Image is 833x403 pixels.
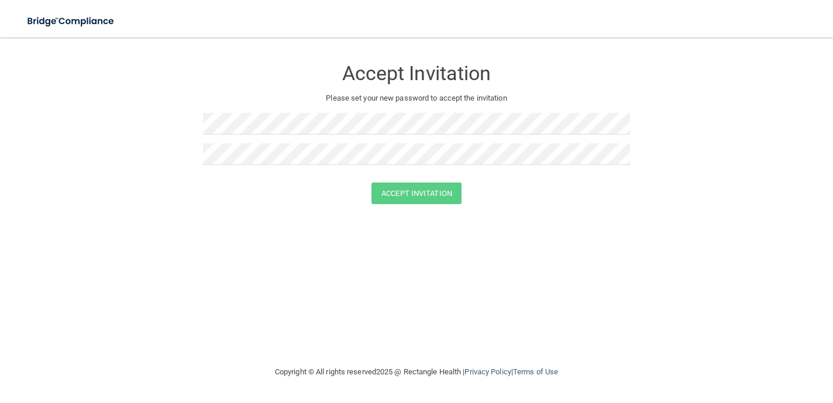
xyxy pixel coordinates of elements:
a: Privacy Policy [464,367,511,376]
p: Please set your new password to accept the invitation [212,91,621,105]
div: Copyright © All rights reserved 2025 @ Rectangle Health | | [203,353,630,391]
img: bridge_compliance_login_screen.278c3ca4.svg [18,9,125,33]
button: Accept Invitation [371,182,462,204]
a: Terms of Use [513,367,558,376]
h3: Accept Invitation [203,63,630,84]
